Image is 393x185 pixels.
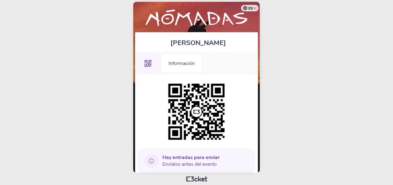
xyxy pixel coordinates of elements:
a: Información [161,59,203,66]
span: [PERSON_NAME] [170,38,226,47]
img: Nómadas Festival (4th Edition) [138,8,255,29]
div: Información [161,54,203,73]
b: Hay entradas para enviar [162,154,220,161]
span: Envíalos antes del evento [162,154,220,168]
img: 39852c669caa428fae254c7faa29d486.png [165,81,228,143]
